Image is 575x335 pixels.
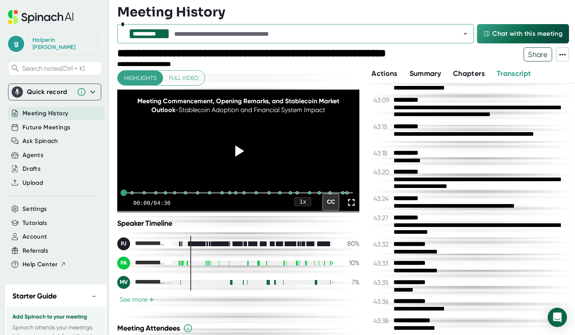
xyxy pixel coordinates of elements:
[373,96,391,104] span: 43:09
[373,279,391,286] span: 43:35
[12,291,57,302] h2: Starter Guide
[373,123,391,131] span: 43:15
[124,73,157,83] span: Highlights
[294,197,311,206] div: 1 x
[149,296,154,303] span: +
[22,65,100,72] span: Search notes (Ctrl + K)
[492,29,563,39] span: Chat with this meeting
[22,219,47,228] button: Tutorials
[117,257,165,270] div: Peter Adamson
[497,68,531,79] button: Transcript
[548,308,567,327] div: Open Intercom Messenger
[373,214,391,222] span: 43:27
[12,84,98,100] div: Quick record
[22,246,48,255] button: Referrals
[133,200,171,206] div: 00:00 / 04:30
[117,323,361,333] div: Meeting Attendees
[129,97,347,115] div: - Stablecoin Adoption and Financial System Impact
[373,168,391,176] span: 43:20
[453,68,485,79] button: Chapters
[373,317,391,325] span: 43:38
[373,259,391,267] span: 43:33
[117,237,165,250] div: Peter Johnson
[371,68,397,79] button: Actions
[22,204,47,214] button: Settings
[22,137,58,146] button: Ask Spinach
[373,195,391,202] span: 43:24
[22,109,68,118] button: Meeting History
[373,241,391,248] span: 43:32
[12,314,99,320] h3: Add Spinach to your meeting
[22,178,43,188] button: Upload
[497,69,531,78] span: Transcript
[89,290,99,302] button: −
[22,260,66,269] button: Help Center
[22,232,47,241] button: Account
[373,149,391,157] span: 43:18
[137,97,339,114] span: Meeting Commencement, Opening Remarks, and Stablecoin Market Outlook
[22,123,70,132] button: Future Meetings
[117,219,359,228] div: Speaker Timeline
[453,69,485,78] span: Chapters
[410,68,441,79] button: Summary
[477,24,569,43] button: Chat with this meeting
[371,69,397,78] span: Actions
[22,151,43,160] button: Agents
[339,240,359,247] div: 80 %
[117,295,157,304] button: See more+
[118,71,163,86] button: Highlights
[117,4,225,20] h3: Meeting History
[117,257,130,270] div: PA
[117,237,130,250] div: PJ
[339,278,359,286] div: 7 %
[117,276,165,289] div: Michael de Vera
[373,298,391,305] span: 43:36
[163,71,205,86] button: Full video
[322,194,339,210] div: CC
[27,88,73,96] div: Quick record
[8,36,24,52] span: g
[410,69,441,78] span: Summary
[22,260,58,269] span: Help Center
[524,47,552,61] button: Share
[22,164,41,174] button: Drafts
[169,73,198,83] span: Full video
[460,28,471,39] button: Open
[117,276,130,289] div: MV
[33,37,93,51] div: Halperin Graham
[339,259,359,267] div: 10 %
